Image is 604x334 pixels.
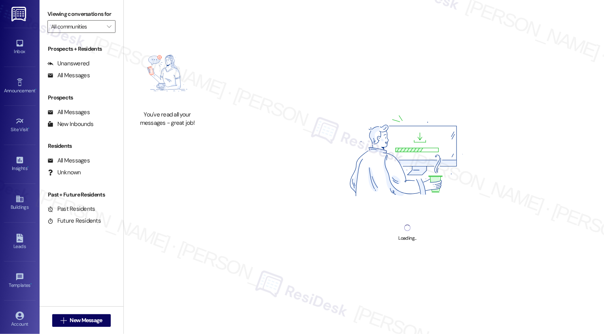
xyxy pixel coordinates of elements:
[70,316,102,324] span: New Message
[27,164,28,170] span: •
[47,8,115,20] label: Viewing conversations for
[47,71,90,80] div: All Messages
[4,309,36,330] a: Account
[47,157,90,165] div: All Messages
[47,59,89,68] div: Unanswered
[133,40,202,107] img: empty-state
[47,120,93,128] div: New Inbounds
[4,270,36,292] a: Templates •
[4,36,36,58] a: Inbox
[52,314,111,327] button: New Message
[47,108,90,116] div: All Messages
[398,234,416,242] div: Loading...
[47,205,95,213] div: Past Residents
[47,217,101,225] div: Future Residents
[107,23,111,30] i: 
[11,7,28,21] img: ResiDesk Logo
[40,191,123,199] div: Past + Future Residents
[40,94,123,102] div: Prospects
[4,231,36,253] a: Leads
[4,153,36,175] a: Insights •
[61,317,66,324] i: 
[4,192,36,214] a: Buildings
[30,281,32,287] span: •
[35,87,36,92] span: •
[47,168,81,177] div: Unknown
[28,126,30,131] span: •
[133,111,202,128] div: You've read all your messages - great job!
[40,142,123,150] div: Residents
[4,115,36,136] a: Site Visit •
[40,45,123,53] div: Prospects + Residents
[51,20,103,33] input: All communities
